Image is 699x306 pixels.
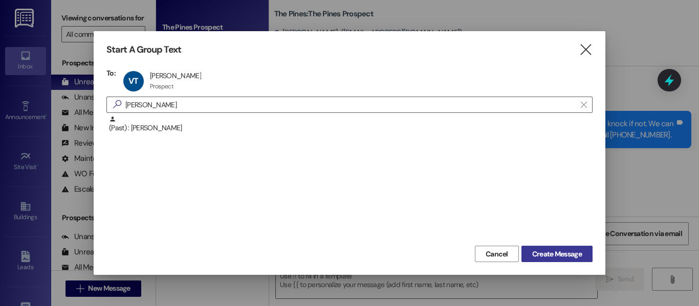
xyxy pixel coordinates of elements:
div: Prospect [150,82,173,90]
i:  [109,99,125,110]
i:  [581,101,586,109]
div: [PERSON_NAME] [150,71,201,80]
button: Cancel [475,246,519,262]
button: Create Message [521,246,593,262]
span: Create Message [532,249,582,260]
h3: Start A Group Text [106,44,181,56]
h3: To: [106,68,116,78]
span: VT [128,76,138,86]
i:  [579,44,593,55]
div: (Past) : [PERSON_NAME] [106,115,593,141]
span: Cancel [486,249,508,260]
button: Clear text [576,97,592,112]
div: (Past) : [PERSON_NAME] [109,115,593,133]
input: Search for any contact or apartment [125,98,576,112]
